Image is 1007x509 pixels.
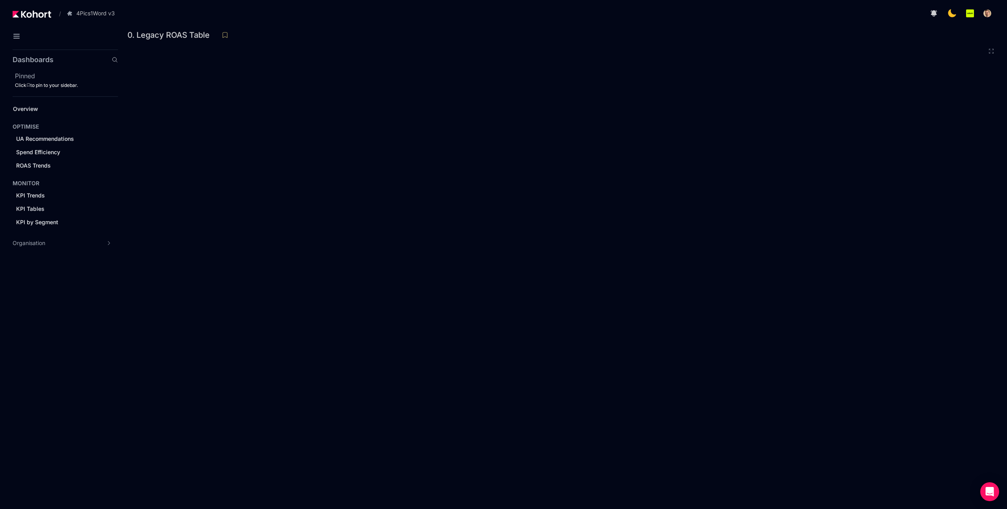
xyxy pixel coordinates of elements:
[10,103,105,115] a: Overview
[15,71,118,81] h2: Pinned
[13,56,53,63] h2: Dashboards
[13,133,105,145] a: UA Recommendations
[127,31,214,39] h3: 0. Legacy ROAS Table
[980,482,999,501] div: Open Intercom Messenger
[16,205,44,212] span: KPI Tables
[16,135,74,142] span: UA Recommendations
[13,190,105,201] a: KPI Trends
[13,123,39,131] h4: OPTIMISE
[988,48,994,54] button: Fullscreen
[13,105,38,112] span: Overview
[966,9,974,17] img: logo_Lotum_Logo_20240521114851236074.png
[16,219,58,225] span: KPI by Segment
[15,82,118,89] div: Click to pin to your sidebar.
[16,162,51,169] span: ROAS Trends
[53,9,61,18] span: /
[13,11,51,18] img: Kohort logo
[13,160,105,172] a: ROAS Trends
[13,179,39,187] h4: MONITOR
[76,9,115,17] span: 4Pics1Word v3
[16,192,45,199] span: KPI Trends
[13,239,45,247] span: Organisation
[13,146,105,158] a: Spend Efficiency
[13,203,105,215] a: KPI Tables
[63,7,123,20] button: 4Pics1Word v3
[16,149,60,155] span: Spend Efficiency
[13,216,105,228] a: KPI by Segment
